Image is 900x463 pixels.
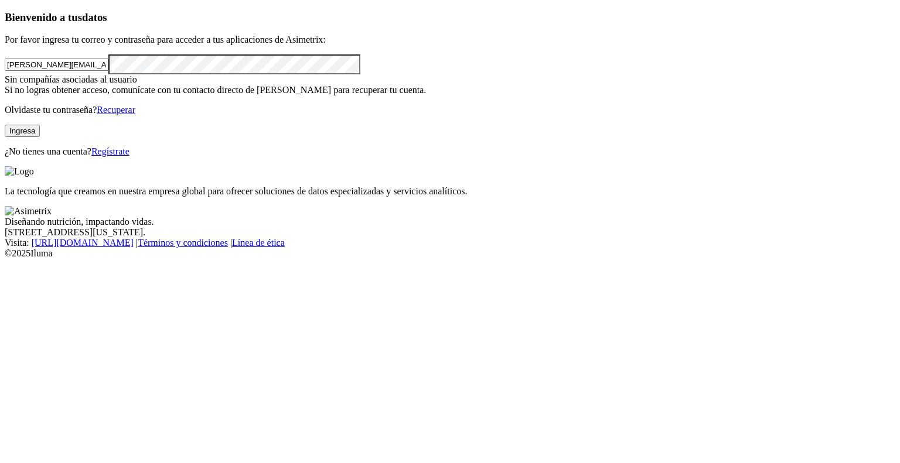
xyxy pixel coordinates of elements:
[138,238,228,248] a: Términos y condiciones
[5,206,52,217] img: Asimetrix
[91,146,129,156] a: Regístrate
[5,146,895,157] p: ¿No tienes una cuenta?
[5,217,895,227] div: Diseñando nutrición, impactando vidas.
[32,238,134,248] a: [URL][DOMAIN_NAME]
[5,59,108,71] input: Tu correo
[5,227,895,238] div: [STREET_ADDRESS][US_STATE].
[5,74,895,95] div: Sin compañías asociadas al usuario Si no logras obtener acceso, comunícate con tu contacto direct...
[5,238,895,248] div: Visita : | |
[5,125,40,137] button: Ingresa
[5,166,34,177] img: Logo
[5,11,895,24] h3: Bienvenido a tus
[5,105,895,115] p: Olvidaste tu contraseña?
[97,105,135,115] a: Recuperar
[5,248,895,259] div: © 2025 Iluma
[5,186,895,197] p: La tecnología que creamos en nuestra empresa global para ofrecer soluciones de datos especializad...
[5,35,895,45] p: Por favor ingresa tu correo y contraseña para acceder a tus aplicaciones de Asimetrix:
[232,238,285,248] a: Línea de ética
[82,11,107,23] span: datos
